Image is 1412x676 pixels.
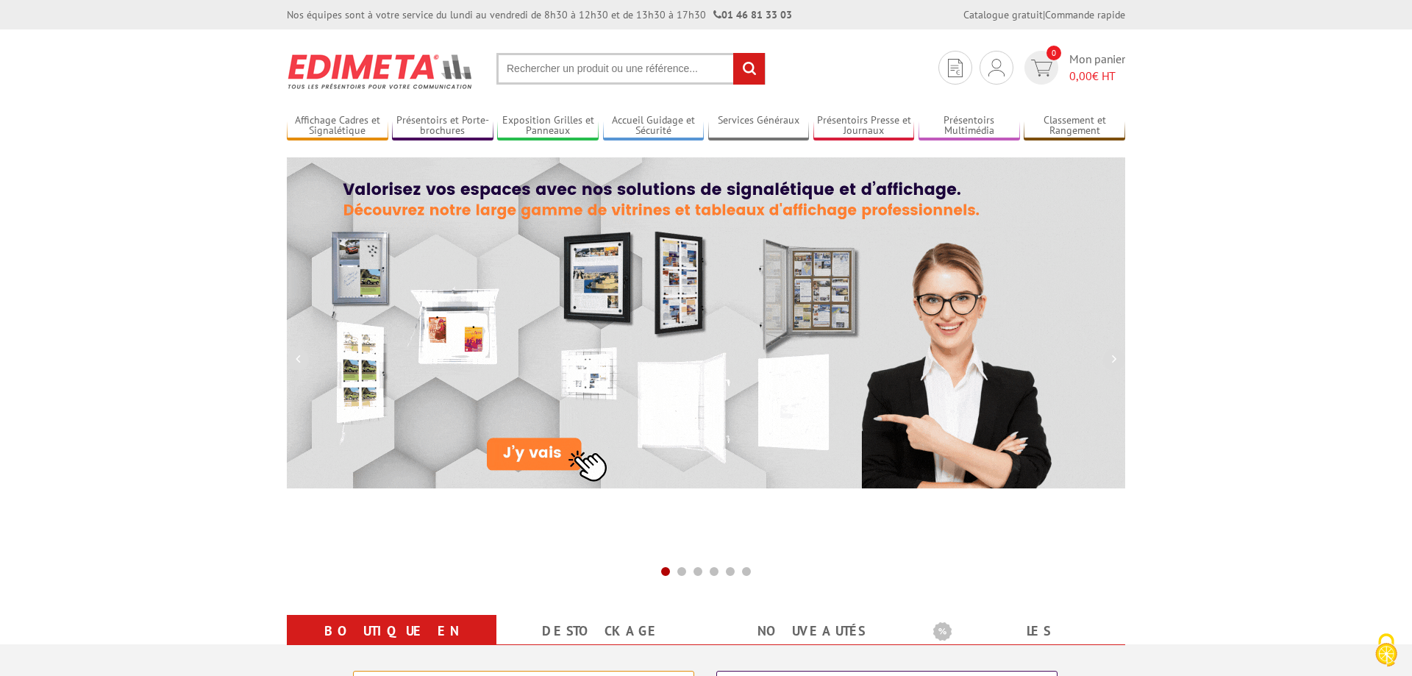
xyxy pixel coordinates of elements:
[304,618,479,671] a: Boutique en ligne
[733,53,765,85] input: rechercher
[1024,114,1125,138] a: Classement et Rangement
[724,618,898,644] a: nouveautés
[1361,626,1412,676] button: Cookies (fenêtre modale)
[1069,51,1125,85] span: Mon panier
[919,114,1020,138] a: Présentoirs Multimédia
[963,7,1125,22] div: |
[1031,60,1052,77] img: devis rapide
[933,618,1108,671] a: Les promotions
[392,114,493,138] a: Présentoirs et Porte-brochures
[948,59,963,77] img: devis rapide
[1069,68,1125,85] span: € HT
[496,53,766,85] input: Rechercher un produit ou une référence...
[1021,51,1125,85] a: devis rapide 0 Mon panier 0,00€ HT
[813,114,915,138] a: Présentoirs Presse et Journaux
[1045,8,1125,21] a: Commande rapide
[1046,46,1061,60] span: 0
[1069,68,1092,83] span: 0,00
[287,7,792,22] div: Nos équipes sont à votre service du lundi au vendredi de 8h30 à 12h30 et de 13h30 à 17h30
[988,59,1005,77] img: devis rapide
[1368,632,1405,669] img: Cookies (fenêtre modale)
[708,114,810,138] a: Services Généraux
[287,44,474,99] img: Présentoir, panneau, stand - Edimeta - PLV, affichage, mobilier bureau, entreprise
[963,8,1043,21] a: Catalogue gratuit
[713,8,792,21] strong: 01 46 81 33 03
[933,618,1117,647] b: Les promotions
[497,114,599,138] a: Exposition Grilles et Panneaux
[287,114,388,138] a: Affichage Cadres et Signalétique
[514,618,688,644] a: Destockage
[603,114,705,138] a: Accueil Guidage et Sécurité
